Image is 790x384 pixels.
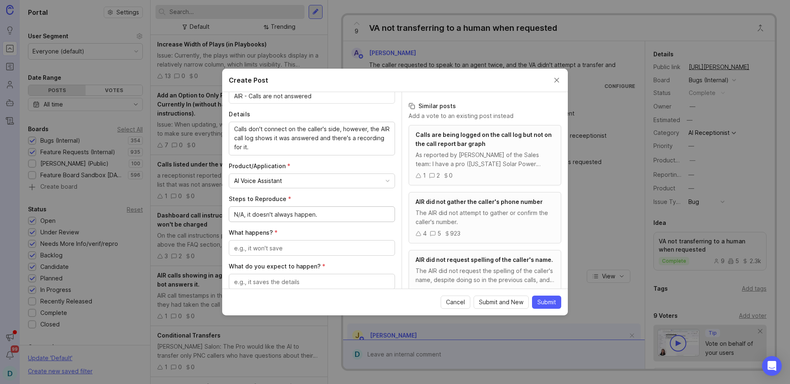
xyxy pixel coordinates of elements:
[409,125,561,185] a: Calls are being logged on the call log but not on the call report bar graphAs reported by [PERSON...
[234,176,282,185] div: AI Voice Assistant
[449,287,453,296] div: 0
[416,131,552,147] span: Calls are being logged on the call log but not on the call report bar graph
[229,229,278,236] span: What happens? (required)
[446,298,465,306] span: Cancel
[416,256,553,263] span: AIR did not request spelling of the caller's name.
[449,171,453,180] div: 0
[423,171,426,180] div: 1
[409,192,561,243] a: AIR did not gather the caller's phone numberThe AIR did not attempt to gather or confirm the call...
[437,229,441,238] div: 5
[409,250,561,301] a: AIR did not request spelling of the caller's name.The AIR did not request the spelling of the cal...
[229,75,268,85] h2: Create Post
[416,208,554,227] div: The AIR did not attempt to gather or confirm the caller's number.
[474,296,529,309] button: Submit and New
[416,150,554,169] div: As reported by [PERSON_NAME] of the Sales team: I have a pro ([US_STATE] Solar Power Systems) who...
[532,296,561,309] button: Submit
[234,92,390,101] input: What's happening?
[423,287,426,296] div: 1
[409,102,561,110] h3: Similar posts
[423,229,427,238] div: 4
[479,298,523,306] span: Submit and New
[416,198,543,205] span: AIR did not gather the caller's phone number
[552,76,561,85] button: Close create post modal
[762,356,782,376] div: Open Intercom Messenger
[229,195,291,202] span: Steps to Reproduce (required)
[409,112,561,120] p: Add a vote to an existing post instead
[229,162,290,169] span: Product/Application (required)
[437,171,440,180] div: 2
[229,110,395,118] label: Details
[537,298,556,306] span: Submit
[437,287,440,296] div: 7
[450,229,460,238] div: 923
[441,296,470,309] button: Cancel
[229,263,325,270] span: What do you expect to happen? (required)
[234,125,390,152] textarea: Calls don't connect on the caller's side, however, the AIR call log shows it was answered and the...
[416,266,554,285] div: The AIR did not request the spelling of the caller's name, despite doing so in the previous calls...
